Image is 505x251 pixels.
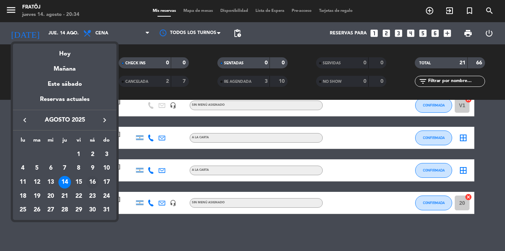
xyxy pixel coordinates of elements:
[72,147,86,162] td: 1 de agosto de 2025
[58,176,71,189] div: 14
[72,203,86,217] td: 29 de agosto de 2025
[44,176,57,189] div: 13
[31,204,43,217] div: 26
[30,175,44,189] td: 12 de agosto de 2025
[16,147,72,162] td: AGO.
[13,59,116,74] div: Mañana
[86,148,99,161] div: 2
[100,148,113,161] div: 3
[13,44,116,59] div: Hoy
[58,136,72,147] th: jueves
[31,190,43,203] div: 19
[86,190,99,203] div: 23
[86,204,99,217] div: 30
[100,176,113,189] div: 17
[72,176,85,189] div: 15
[31,176,43,189] div: 12
[58,203,72,217] td: 28 de agosto de 2025
[99,136,113,147] th: domingo
[31,115,98,125] span: agosto 2025
[30,136,44,147] th: martes
[13,95,116,110] div: Reservas actuales
[30,203,44,217] td: 26 de agosto de 2025
[16,203,30,217] td: 25 de agosto de 2025
[72,162,85,174] div: 8
[17,162,29,174] div: 4
[86,147,100,162] td: 2 de agosto de 2025
[99,162,113,176] td: 10 de agosto de 2025
[100,204,113,217] div: 31
[44,189,58,203] td: 20 de agosto de 2025
[72,204,85,217] div: 29
[86,175,100,189] td: 16 de agosto de 2025
[99,203,113,217] td: 31 de agosto de 2025
[72,148,85,161] div: 1
[99,175,113,189] td: 17 de agosto de 2025
[44,162,57,174] div: 6
[16,162,30,176] td: 4 de agosto de 2025
[30,189,44,203] td: 19 de agosto de 2025
[72,175,86,189] td: 15 de agosto de 2025
[99,189,113,203] td: 24 de agosto de 2025
[58,190,71,203] div: 21
[100,162,113,174] div: 10
[44,136,58,147] th: miércoles
[30,162,44,176] td: 5 de agosto de 2025
[44,175,58,189] td: 13 de agosto de 2025
[16,136,30,147] th: lunes
[20,116,29,125] i: keyboard_arrow_left
[58,162,71,174] div: 7
[58,189,72,203] td: 21 de agosto de 2025
[86,162,99,174] div: 9
[72,190,85,203] div: 22
[86,176,99,189] div: 16
[13,74,116,95] div: Este sábado
[100,190,113,203] div: 24
[86,136,100,147] th: sábado
[86,203,100,217] td: 30 de agosto de 2025
[58,162,72,176] td: 7 de agosto de 2025
[72,136,86,147] th: viernes
[99,147,113,162] td: 3 de agosto de 2025
[17,204,29,217] div: 25
[72,189,86,203] td: 22 de agosto de 2025
[44,203,58,217] td: 27 de agosto de 2025
[16,189,30,203] td: 18 de agosto de 2025
[44,204,57,217] div: 27
[58,204,71,217] div: 28
[18,115,31,125] button: keyboard_arrow_left
[31,162,43,174] div: 5
[72,162,86,176] td: 8 de agosto de 2025
[44,190,57,203] div: 20
[16,175,30,189] td: 11 de agosto de 2025
[86,162,100,176] td: 9 de agosto de 2025
[17,176,29,189] div: 11
[17,190,29,203] div: 18
[86,189,100,203] td: 23 de agosto de 2025
[44,162,58,176] td: 6 de agosto de 2025
[98,115,111,125] button: keyboard_arrow_right
[100,116,109,125] i: keyboard_arrow_right
[58,175,72,189] td: 14 de agosto de 2025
